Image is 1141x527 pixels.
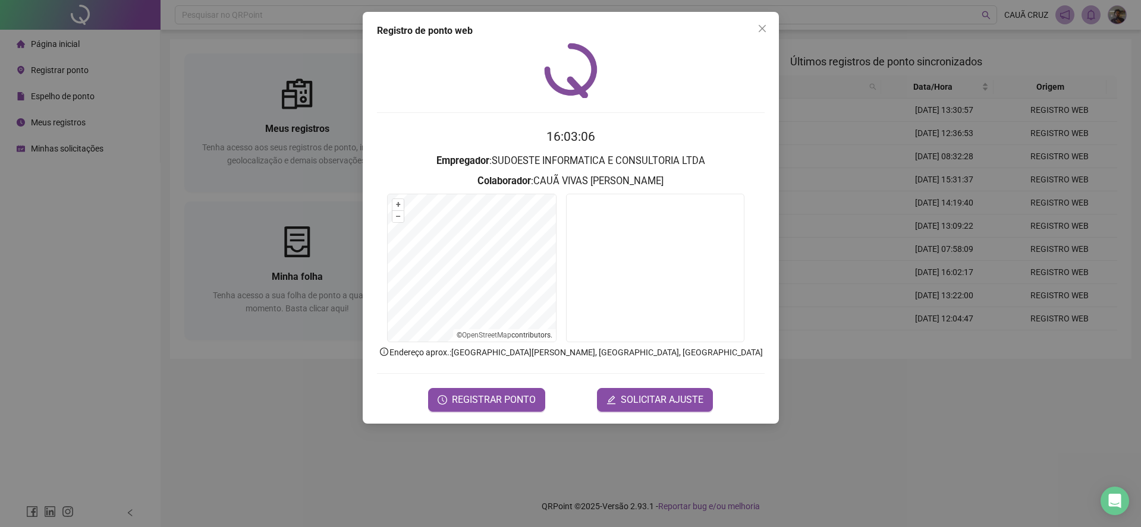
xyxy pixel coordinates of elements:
[377,153,765,169] h3: : SUDOESTE INFORMATICA E CONSULTORIA LTDA
[621,393,703,407] span: SOLICITAR AJUSTE
[428,388,545,412] button: REGISTRAR PONTO
[457,331,552,339] li: © contributors.
[438,395,447,405] span: clock-circle
[392,199,404,210] button: +
[753,19,772,38] button: Close
[392,211,404,222] button: –
[597,388,713,412] button: editSOLICITAR AJUSTE
[377,346,765,359] p: Endereço aprox. : [GEOGRAPHIC_DATA][PERSON_NAME], [GEOGRAPHIC_DATA], [GEOGRAPHIC_DATA]
[546,130,595,144] time: 16:03:06
[377,173,765,189] h3: : CAUÃ VIVAS [PERSON_NAME]
[452,393,536,407] span: REGISTRAR PONTO
[477,175,531,187] strong: Colaborador
[462,331,511,339] a: OpenStreetMap
[377,24,765,38] div: Registro de ponto web
[606,395,616,405] span: edit
[436,155,489,166] strong: Empregador
[544,43,598,98] img: QRPoint
[379,346,389,357] span: info-circle
[1101,487,1129,515] div: Open Intercom Messenger
[757,24,767,33] span: close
